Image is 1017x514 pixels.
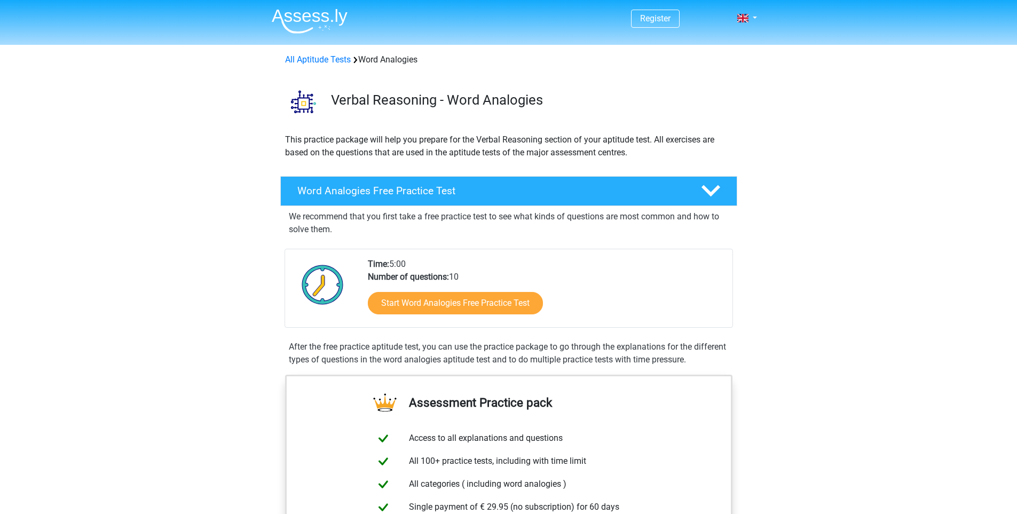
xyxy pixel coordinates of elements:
div: 5:00 10 [360,258,732,327]
h3: Verbal Reasoning - Word Analogies [331,92,729,108]
h4: Word Analogies Free Practice Test [297,185,684,197]
b: Time: [368,259,389,269]
p: This practice package will help you prepare for the Verbal Reasoning section of your aptitude tes... [285,133,732,159]
a: Register [640,13,671,23]
a: All Aptitude Tests [285,54,351,65]
a: Start Word Analogies Free Practice Test [368,292,543,314]
img: Clock [296,258,350,311]
img: Assessly [272,9,348,34]
div: After the free practice aptitude test, you can use the practice package to go through the explana... [285,341,733,366]
div: Word Analogies [281,53,737,66]
p: We recommend that you first take a free practice test to see what kinds of questions are most com... [289,210,729,236]
a: Word Analogies Free Practice Test [276,176,742,206]
img: word analogies [281,79,326,124]
b: Number of questions: [368,272,449,282]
